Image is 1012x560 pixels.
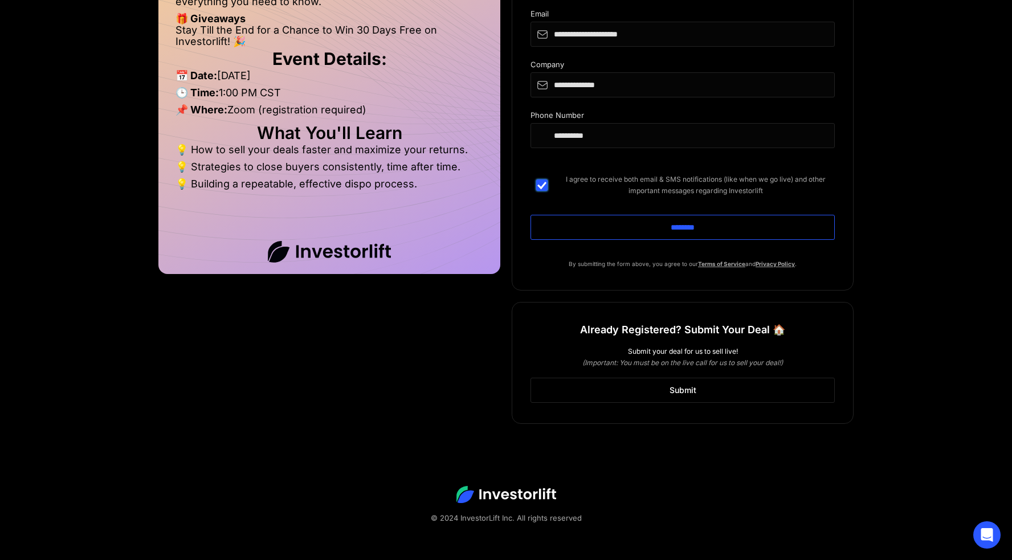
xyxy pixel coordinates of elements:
div: Company [531,60,835,72]
strong: 🎁 Giveaways [176,13,246,24]
strong: 🕒 Time: [176,87,219,99]
div: Email [531,10,835,22]
div: Phone Number [531,111,835,123]
div: Open Intercom Messenger [973,521,1001,549]
li: 1:00 PM CST [176,87,483,104]
strong: Event Details: [272,48,387,69]
li: Stay Till the End for a Chance to Win 30 Days Free on Investorlift! 🎉 [176,24,483,47]
li: [DATE] [176,70,483,87]
div: Submit your deal for us to sell live! [531,346,835,357]
h2: What You'll Learn [176,127,483,138]
span: I agree to receive both email & SMS notifications (like when we go live) and other important mess... [557,174,835,197]
li: 💡 Strategies to close buyers consistently, time after time. [176,161,483,178]
a: Privacy Policy [756,260,795,267]
em: (Important: You must be on the live call for us to sell your deal!) [582,358,783,367]
strong: 📌 Where: [176,104,227,116]
li: Zoom (registration required) [176,104,483,121]
strong: 📅 Date: [176,70,217,81]
li: 💡 Building a repeatable, effective dispo process. [176,178,483,190]
a: Terms of Service [698,260,745,267]
div: © 2024 InvestorLift Inc. All rights reserved [46,512,966,524]
a: Submit [531,378,835,403]
h1: Already Registered? Submit Your Deal 🏠 [580,320,785,340]
p: By submitting the form above, you agree to our and . [531,258,835,269]
li: 💡 How to sell your deals faster and maximize your returns. [176,144,483,161]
